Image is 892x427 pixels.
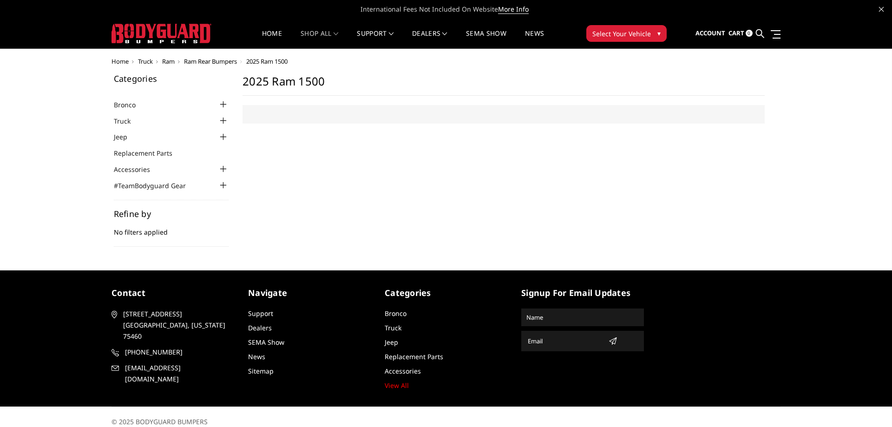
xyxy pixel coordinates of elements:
[412,30,447,48] a: Dealers
[728,21,753,46] a: Cart 0
[695,21,725,46] a: Account
[728,29,744,37] span: Cart
[592,29,651,39] span: Select Your Vehicle
[248,338,284,347] a: SEMA Show
[524,334,605,348] input: Email
[246,57,288,66] span: 2025 Ram 1500
[111,287,234,299] h5: contact
[125,362,233,385] span: [EMAIL_ADDRESS][DOMAIN_NAME]
[385,338,398,347] a: Jeep
[525,30,544,48] a: News
[111,417,208,426] span: © 2025 BODYGUARD BUMPERS
[657,28,661,38] span: ▾
[114,74,229,83] h5: Categories
[385,287,507,299] h5: Categories
[523,310,643,325] input: Name
[248,287,371,299] h5: Navigate
[111,24,211,43] img: BODYGUARD BUMPERS
[695,29,725,37] span: Account
[138,57,153,66] a: Truck
[385,309,407,318] a: Bronco
[111,347,234,358] a: [PHONE_NUMBER]
[125,347,233,358] span: [PHONE_NUMBER]
[385,367,421,375] a: Accessories
[184,57,237,66] a: Ram Rear Bumpers
[123,309,231,342] span: [STREET_ADDRESS] [GEOGRAPHIC_DATA], [US_STATE] 75460
[114,100,147,110] a: Bronco
[498,5,529,14] a: More Info
[114,181,197,191] a: #TeamBodyguard Gear
[385,352,443,361] a: Replacement Parts
[111,362,234,385] a: [EMAIL_ADDRESS][DOMAIN_NAME]
[114,164,162,174] a: Accessories
[385,323,401,332] a: Truck
[746,30,753,37] span: 0
[466,30,506,48] a: SEMA Show
[114,210,229,247] div: No filters applied
[248,352,265,361] a: News
[248,323,272,332] a: Dealers
[248,309,273,318] a: Support
[111,57,129,66] a: Home
[114,148,184,158] a: Replacement Parts
[114,210,229,218] h5: Refine by
[301,30,338,48] a: shop all
[114,132,139,142] a: Jeep
[162,57,175,66] a: Ram
[521,287,644,299] h5: signup for email updates
[586,25,667,42] button: Select Your Vehicle
[243,74,765,96] h1: 2025 Ram 1500
[357,30,394,48] a: Support
[114,116,142,126] a: Truck
[262,30,282,48] a: Home
[385,381,409,390] a: View All
[248,367,274,375] a: Sitemap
